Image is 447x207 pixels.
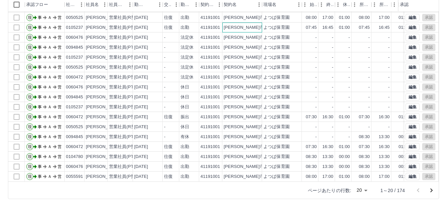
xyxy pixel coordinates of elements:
div: - [164,104,165,110]
div: 0060476 [66,84,83,90]
div: 41191001 [200,15,220,21]
text: Ａ [48,95,52,99]
div: 07:45 [359,25,370,31]
button: 編集 [406,64,419,71]
div: - [164,64,165,71]
div: 0105237 [66,25,83,31]
div: - [332,134,333,140]
div: - [349,54,350,61]
div: 01:00 [339,25,350,31]
div: 16:45 [322,25,333,31]
div: よつば保育園 [263,124,290,130]
div: 01:00 [399,114,410,120]
text: 現 [28,85,32,89]
div: [PERSON_NAME] [86,94,122,100]
text: 現 [28,115,32,119]
div: - [332,44,333,51]
div: - [388,34,390,41]
div: 01:00 [339,15,350,21]
button: 編集 [406,14,419,21]
div: 16:30 [379,114,390,120]
div: 休日 [181,124,189,130]
text: 現 [28,35,32,40]
div: [PERSON_NAME] [86,54,122,61]
div: - [164,84,165,90]
div: - [368,34,370,41]
div: よつば保育園 [263,15,290,21]
div: - [349,134,350,140]
button: 編集 [406,143,419,150]
div: - [388,44,390,51]
div: 41191001 [200,25,220,31]
div: 法定休 [181,64,194,71]
div: - [315,94,317,100]
div: - [368,94,370,100]
div: [DATE] [134,134,148,140]
div: 41191001 [200,114,220,120]
div: [PERSON_NAME] [86,25,122,31]
div: 0105237 [66,54,83,61]
text: 事 [38,105,42,109]
div: [PERSON_NAME]市社会福祉事業団 [224,104,295,110]
div: [PERSON_NAME]市社会福祉事業団 [224,54,295,61]
text: 事 [38,35,42,40]
text: 事 [38,134,42,139]
div: - [349,104,350,110]
div: 法定休 [181,44,194,51]
div: 08:00 [306,15,317,21]
div: 営業社員(PT契約) [109,134,144,140]
div: - [388,54,390,61]
div: よつば保育園 [263,25,290,31]
div: [PERSON_NAME] [86,114,122,120]
text: Ａ [48,25,52,30]
div: 法定休 [181,74,194,80]
div: 0060472 [66,144,83,150]
div: 出勤 [181,25,189,31]
div: よつば保育園 [263,104,290,110]
div: よつば保育園 [263,74,290,80]
text: 事 [38,45,42,50]
text: Ａ [48,115,52,119]
div: 営業社員(P契約) [109,25,141,31]
text: 営 [58,65,62,70]
div: 営業社員(P契約) [109,74,141,80]
div: [PERSON_NAME]市社会福祉事業団 [224,134,295,140]
div: 17:00 [322,15,333,21]
div: 17:00 [379,15,390,21]
div: [PERSON_NAME] [86,104,122,110]
div: - [349,34,350,41]
text: 事 [38,65,42,70]
div: 0060472 [66,74,83,80]
button: 編集 [406,24,419,31]
text: Ａ [48,15,52,20]
div: [DATE] [134,74,148,80]
text: 営 [58,25,62,30]
div: - [164,34,165,41]
div: 往復 [164,15,173,21]
button: 編集 [406,44,419,51]
div: 営業社員(PT契約) [109,84,144,90]
div: よつば保育園 [263,134,290,140]
div: 13:30 [379,134,390,140]
button: 編集 [406,123,419,130]
text: 事 [38,55,42,60]
div: [DATE] [134,25,148,31]
div: - [164,94,165,100]
div: 41191001 [200,84,220,90]
div: 41191001 [200,74,220,80]
div: - [315,134,317,140]
div: - [388,84,390,90]
div: 出勤 [181,15,189,21]
div: 08:30 [359,134,370,140]
text: 営 [58,55,62,60]
button: 編集 [406,173,419,180]
div: 営業社員(P契約) [109,114,141,120]
div: 往復 [164,114,173,120]
div: - [315,74,317,80]
div: [PERSON_NAME]市社会福祉事業団 [224,84,295,90]
text: 営 [58,35,62,40]
button: 編集 [406,163,419,170]
div: - [332,94,333,100]
div: 0094845 [66,94,83,100]
div: - [164,54,165,61]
